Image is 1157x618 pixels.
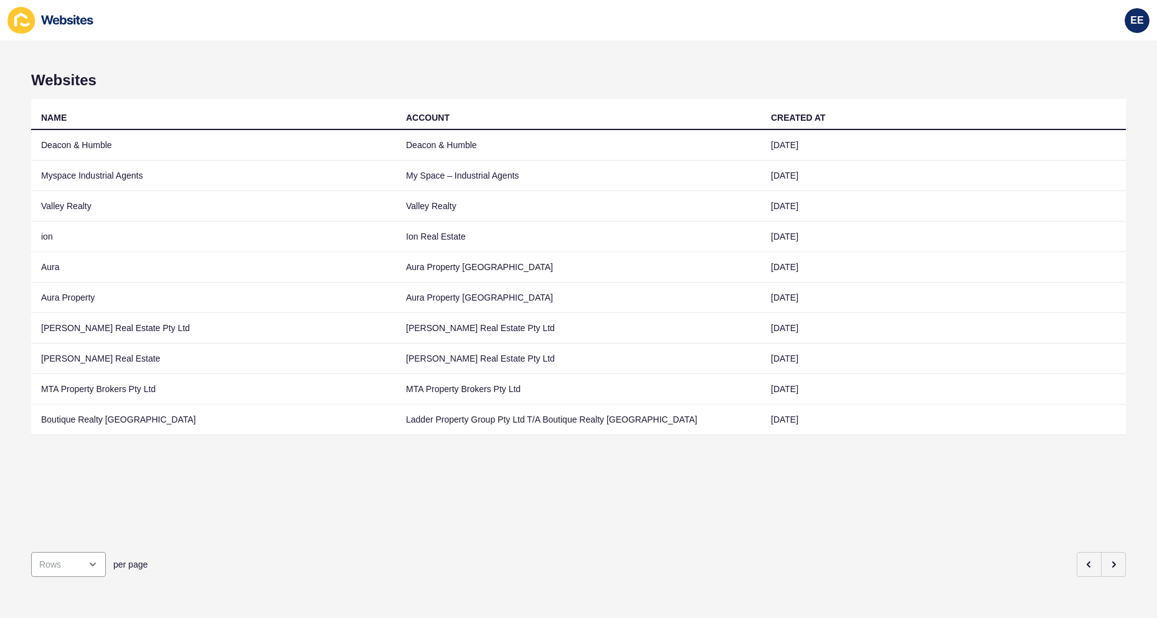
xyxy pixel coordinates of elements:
div: CREATED AT [771,111,826,124]
td: [PERSON_NAME] Real Estate [31,344,396,374]
td: [DATE] [761,191,1126,222]
td: [DATE] [761,344,1126,374]
span: per page [113,558,148,571]
td: ion [31,222,396,252]
div: NAME [41,111,67,124]
td: [DATE] [761,405,1126,435]
td: Aura Property [GEOGRAPHIC_DATA] [396,283,761,313]
td: [DATE] [761,161,1126,191]
td: Valley Realty [396,191,761,222]
td: Deacon & Humble [31,130,396,161]
td: [DATE] [761,252,1126,283]
div: open menu [31,552,106,577]
td: Ladder Property Group Pty Ltd T/A Boutique Realty [GEOGRAPHIC_DATA] [396,405,761,435]
td: MTA Property Brokers Pty Ltd [396,374,761,405]
td: Boutique Realty [GEOGRAPHIC_DATA] [31,405,396,435]
td: Aura Property [31,283,396,313]
td: [DATE] [761,130,1126,161]
td: Myspace Industrial Agents [31,161,396,191]
td: My Space – Industrial Agents [396,161,761,191]
td: Deacon & Humble [396,130,761,161]
td: [DATE] [761,222,1126,252]
td: [DATE] [761,283,1126,313]
td: [PERSON_NAME] Real Estate Pty Ltd [396,313,761,344]
td: MTA Property Brokers Pty Ltd [31,374,396,405]
h1: Websites [31,72,1126,89]
td: [PERSON_NAME] Real Estate Pty Ltd [396,344,761,374]
td: [DATE] [761,374,1126,405]
td: [PERSON_NAME] Real Estate Pty Ltd [31,313,396,344]
td: [DATE] [761,313,1126,344]
td: Aura Property [GEOGRAPHIC_DATA] [396,252,761,283]
div: ACCOUNT [406,111,450,124]
td: Aura [31,252,396,283]
td: Ion Real Estate [396,222,761,252]
span: EE [1130,14,1143,27]
td: Valley Realty [31,191,396,222]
